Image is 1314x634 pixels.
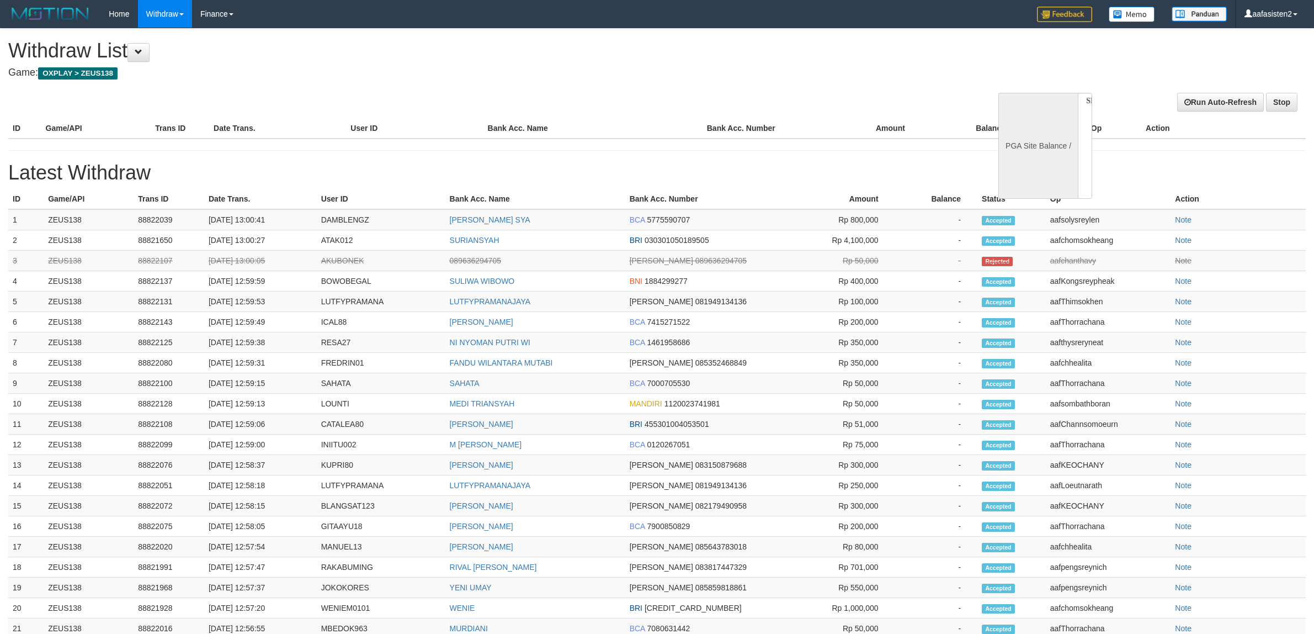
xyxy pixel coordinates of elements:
td: aafthysreryneat [1046,332,1171,353]
td: aafchomsokheang [1046,598,1171,619]
th: Op [1087,118,1141,139]
td: WENIEM0101 [317,598,445,619]
span: Accepted [982,420,1015,430]
td: ZEUS138 [44,271,134,292]
td: 88821991 [134,557,204,578]
span: BCA [630,522,645,531]
td: 88822107 [134,251,204,271]
td: 88822051 [134,475,204,496]
span: 089636294705 [695,256,747,265]
td: Rp 550,000 [797,578,895,598]
span: 082179490958 [695,501,747,510]
td: - [895,209,978,230]
td: BLANGSAT123 [317,496,445,516]
td: JOKOKORES [317,578,445,598]
th: ID [8,189,44,209]
td: [DATE] 12:57:54 [204,537,317,557]
td: ZEUS138 [44,578,134,598]
th: Game/API [41,118,151,139]
td: 4 [8,271,44,292]
span: Accepted [982,604,1015,614]
span: 085643783018 [695,542,747,551]
td: Rp 1,000,000 [797,598,895,619]
td: ICAL88 [317,312,445,332]
a: Note [1175,542,1191,551]
span: Accepted [982,216,1015,225]
span: Accepted [982,298,1015,307]
td: aafLoeutnarath [1046,475,1171,496]
td: [DATE] 12:59:38 [204,332,317,353]
span: Accepted [982,236,1015,246]
a: SURIANSYAH [450,236,499,245]
td: ZEUS138 [44,475,134,496]
span: BRI [630,420,642,429]
td: - [895,537,978,557]
td: 88822080 [134,353,204,373]
td: - [895,353,978,373]
td: - [895,414,978,435]
td: aafsolysreylen [1046,209,1171,230]
td: LUTFYPRAMANA [317,475,445,496]
th: Date Trans. [204,189,317,209]
div: PGA Site Balance / [998,93,1078,199]
h1: Latest Withdraw [8,162,1306,184]
a: Note [1175,420,1191,429]
td: DAMBLENGZ [317,209,445,230]
td: Rp 75,000 [797,435,895,455]
td: aafchhealita [1046,537,1171,557]
td: [DATE] 13:00:41 [204,209,317,230]
span: [PERSON_NAME] [630,461,693,469]
td: [DATE] 12:57:20 [204,598,317,619]
td: Rp 701,000 [797,557,895,578]
td: 88822020 [134,537,204,557]
a: Note [1175,461,1191,469]
td: ZEUS138 [44,312,134,332]
td: 15 [8,496,44,516]
span: 030301050189505 [645,236,709,245]
a: Note [1175,440,1191,449]
td: ZEUS138 [44,373,134,394]
td: ATAK012 [317,230,445,251]
td: [DATE] 13:00:27 [204,230,317,251]
a: Note [1175,481,1191,490]
td: 88821928 [134,598,204,619]
td: 88822099 [134,435,204,455]
a: MURDIANI [450,624,488,633]
a: [PERSON_NAME] [450,318,513,326]
a: Note [1175,256,1191,265]
td: 88821650 [134,230,204,251]
td: aafChannsomoeurn [1046,414,1171,435]
td: ZEUS138 [44,394,134,414]
td: 11 [8,414,44,435]
td: 88822131 [134,292,204,312]
td: - [895,455,978,475]
img: MOTION_logo.png [8,6,92,22]
span: [PERSON_NAME] [630,563,693,572]
span: 083150879688 [695,461,747,469]
a: Note [1175,604,1191,612]
td: 2 [8,230,44,251]
th: Amount [797,189,895,209]
td: Rp 50,000 [797,251,895,271]
span: 085352468849 [695,358,747,367]
td: aafKongsreypheak [1046,271,1171,292]
span: BRI [630,236,642,245]
a: [PERSON_NAME] SYA [450,215,530,224]
td: Rp 50,000 [797,394,895,414]
td: ZEUS138 [44,414,134,435]
span: [PERSON_NAME] [630,358,693,367]
span: 5775590707 [647,215,690,224]
span: 455301004053501 [645,420,709,429]
td: Rp 350,000 [797,332,895,353]
td: Rp 350,000 [797,353,895,373]
th: Balance [922,118,1022,139]
th: Status [977,189,1046,209]
span: Accepted [982,502,1015,511]
td: 14 [8,475,44,496]
td: aafchhealita [1046,353,1171,373]
a: MEDI TRIANSYAH [450,399,515,408]
td: aafKEOCHANY [1046,455,1171,475]
td: 88822100 [134,373,204,394]
h4: Game: [8,67,865,78]
td: aafpengsreynich [1046,578,1171,598]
